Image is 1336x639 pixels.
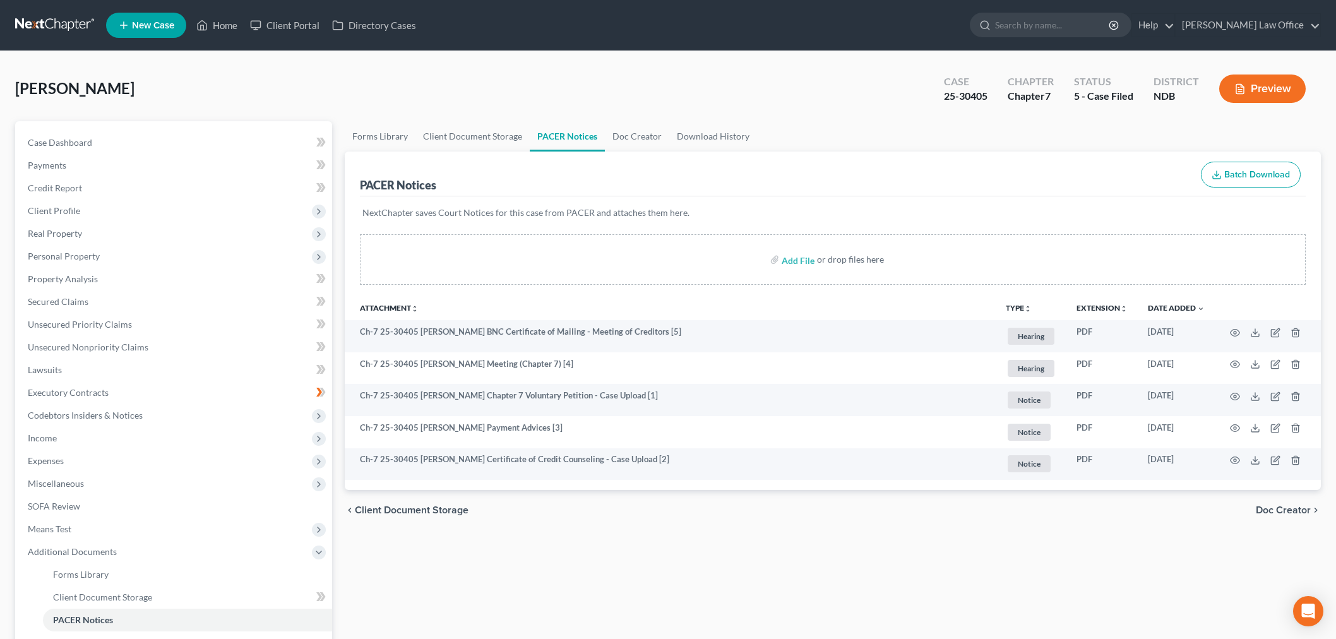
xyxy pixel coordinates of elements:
[1120,305,1128,313] i: unfold_more
[345,505,468,515] button: chevron_left Client Document Storage
[345,352,996,385] td: Ch-7 25-30405 [PERSON_NAME] Meeting (Chapter 7) [4]
[1154,89,1199,104] div: NDB
[1077,303,1128,313] a: Extensionunfold_more
[1154,75,1199,89] div: District
[43,609,332,631] a: PACER Notices
[18,131,332,154] a: Case Dashboard
[1138,320,1215,352] td: [DATE]
[415,121,530,152] a: Client Document Storage
[53,569,109,580] span: Forms Library
[1008,89,1054,104] div: Chapter
[1256,505,1311,515] span: Doc Creator
[28,182,82,193] span: Credit Report
[28,319,132,330] span: Unsecured Priority Claims
[28,137,92,148] span: Case Dashboard
[1293,596,1323,626] div: Open Intercom Messenger
[1066,384,1138,416] td: PDF
[944,89,987,104] div: 25-30405
[28,410,143,421] span: Codebtors Insiders & Notices
[1256,505,1321,515] button: Doc Creator chevron_right
[18,336,332,359] a: Unsecured Nonpriority Claims
[345,416,996,448] td: Ch-7 25-30405 [PERSON_NAME] Payment Advices [3]
[345,121,415,152] a: Forms Library
[1074,75,1133,89] div: Status
[530,121,605,152] a: PACER Notices
[1176,14,1320,37] a: [PERSON_NAME] Law Office
[345,320,996,352] td: Ch-7 25-30405 [PERSON_NAME] BNC Certificate of Mailing - Meeting of Creditors [5]
[43,586,332,609] a: Client Document Storage
[1066,352,1138,385] td: PDF
[1138,416,1215,448] td: [DATE]
[18,359,332,381] a: Lawsuits
[1132,14,1174,37] a: Help
[28,501,80,511] span: SOFA Review
[1008,455,1051,472] span: Notice
[669,121,757,152] a: Download History
[1006,358,1056,379] a: Hearing
[1008,391,1051,409] span: Notice
[1219,75,1306,103] button: Preview
[18,177,332,200] a: Credit Report
[1008,424,1051,441] span: Notice
[1066,320,1138,352] td: PDF
[28,296,88,307] span: Secured Claims
[326,14,422,37] a: Directory Cases
[28,523,71,534] span: Means Test
[345,448,996,481] td: Ch-7 25-30405 [PERSON_NAME] Certificate of Credit Counseling - Case Upload [2]
[1008,75,1054,89] div: Chapter
[1024,305,1032,313] i: unfold_more
[1006,326,1056,347] a: Hearing
[28,342,148,352] span: Unsecured Nonpriority Claims
[53,614,113,625] span: PACER Notices
[53,592,152,602] span: Client Document Storage
[28,273,98,284] span: Property Analysis
[28,205,80,216] span: Client Profile
[28,160,66,170] span: Payments
[944,75,987,89] div: Case
[1138,384,1215,416] td: [DATE]
[1006,390,1056,410] a: Notice
[43,563,332,586] a: Forms Library
[1006,453,1056,474] a: Notice
[1311,505,1321,515] i: chevron_right
[355,505,468,515] span: Client Document Storage
[817,253,884,266] div: or drop files here
[1148,303,1205,313] a: Date Added expand_more
[28,228,82,239] span: Real Property
[28,433,57,443] span: Income
[18,313,332,336] a: Unsecured Priority Claims
[1006,304,1032,313] button: TYPEunfold_more
[1138,352,1215,385] td: [DATE]
[1045,90,1051,102] span: 7
[1201,162,1301,188] button: Batch Download
[18,381,332,404] a: Executory Contracts
[345,384,996,416] td: Ch-7 25-30405 [PERSON_NAME] Chapter 7 Voluntary Petition - Case Upload [1]
[1197,305,1205,313] i: expand_more
[190,14,244,37] a: Home
[360,177,436,193] div: PACER Notices
[362,206,1303,219] p: NextChapter saves Court Notices for this case from PACER and attaches them here.
[28,546,117,557] span: Additional Documents
[605,121,669,152] a: Doc Creator
[1074,89,1133,104] div: 5 - Case Filed
[1008,360,1054,377] span: Hearing
[18,495,332,518] a: SOFA Review
[360,303,419,313] a: Attachmentunfold_more
[28,251,100,261] span: Personal Property
[1224,169,1290,180] span: Batch Download
[132,21,174,30] span: New Case
[1066,448,1138,481] td: PDF
[1008,328,1054,345] span: Hearing
[345,505,355,515] i: chevron_left
[18,290,332,313] a: Secured Claims
[995,13,1111,37] input: Search by name...
[1006,422,1056,443] a: Notice
[244,14,326,37] a: Client Portal
[28,455,64,466] span: Expenses
[1138,448,1215,481] td: [DATE]
[1066,416,1138,448] td: PDF
[15,79,134,97] span: [PERSON_NAME]
[411,305,419,313] i: unfold_more
[28,364,62,375] span: Lawsuits
[18,268,332,290] a: Property Analysis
